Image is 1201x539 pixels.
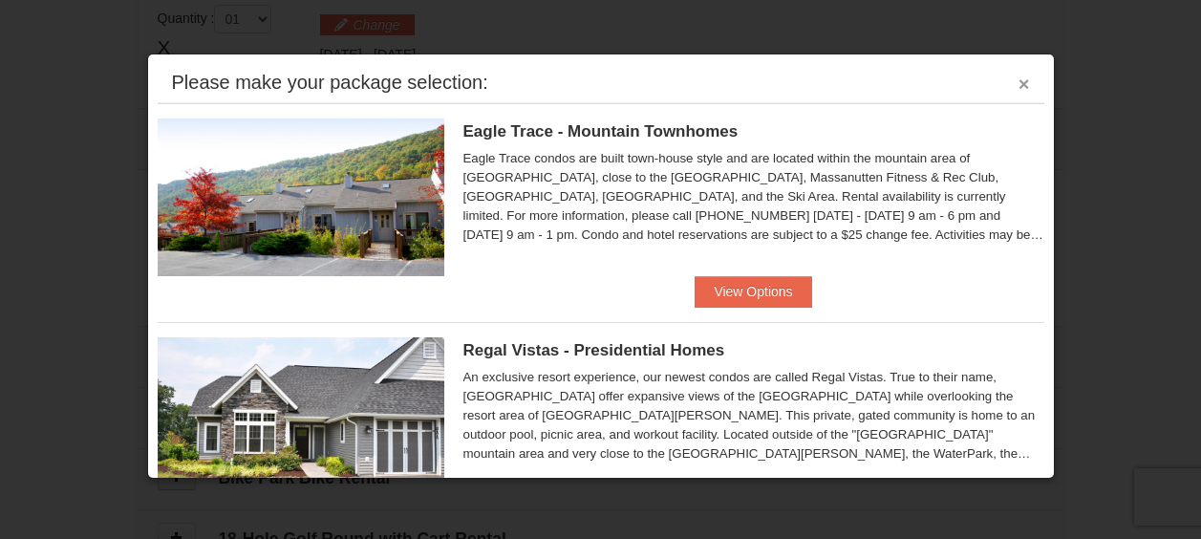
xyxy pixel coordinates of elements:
span: Regal Vistas - Presidential Homes [463,341,725,359]
div: Eagle Trace condos are built town-house style and are located within the mountain area of [GEOGRA... [463,149,1044,245]
button: × [1019,75,1030,94]
div: Please make your package selection: [172,73,488,92]
span: Eagle Trace - Mountain Townhomes [463,122,739,140]
img: 19218991-1-902409a9.jpg [158,337,444,494]
button: View Options [695,276,811,307]
div: An exclusive resort experience, our newest condos are called Regal Vistas. True to their name, [G... [463,368,1044,464]
img: 19218983-1-9b289e55.jpg [158,119,444,275]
